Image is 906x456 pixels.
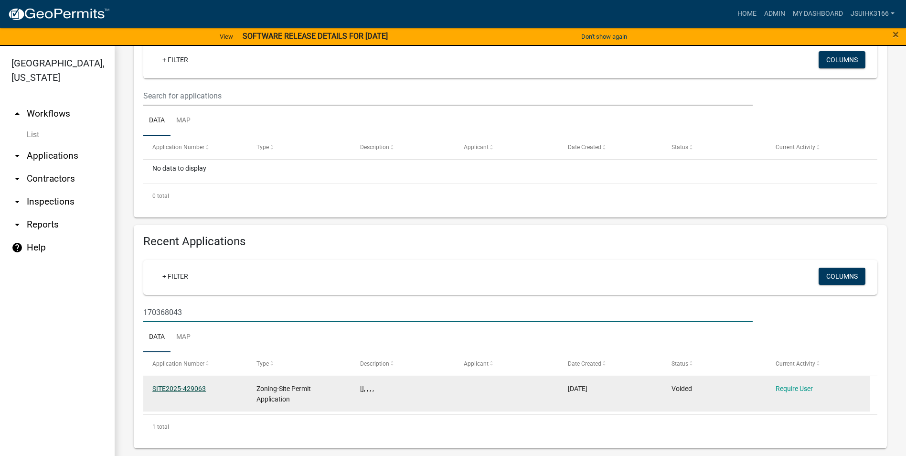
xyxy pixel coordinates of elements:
[559,136,662,159] datatable-header-cell: Date Created
[171,322,196,353] a: Map
[568,144,601,151] span: Date Created
[464,144,489,151] span: Applicant
[143,106,171,136] a: Data
[11,150,23,162] i: arrow_drop_down
[819,268,865,285] button: Columns
[767,352,870,375] datatable-header-cell: Current Activity
[256,144,269,151] span: Type
[455,136,558,159] datatable-header-cell: Applicant
[662,136,766,159] datatable-header-cell: Status
[243,32,388,41] strong: SOFTWARE RELEASE DETAILS FOR [DATE]
[143,136,247,159] datatable-header-cell: Application Number
[455,352,558,375] datatable-header-cell: Applicant
[360,385,374,392] span: [], , , ,
[247,352,351,375] datatable-header-cell: Type
[360,360,389,367] span: Description
[568,360,601,367] span: Date Created
[152,144,204,151] span: Application Number
[171,106,196,136] a: Map
[789,5,847,23] a: My Dashboard
[847,5,898,23] a: Jsuihk3166
[143,86,753,106] input: Search for applications
[734,5,760,23] a: Home
[672,144,688,151] span: Status
[11,242,23,253] i: help
[819,51,865,68] button: Columns
[143,160,877,184] div: No data to display
[760,5,789,23] a: Admin
[155,51,196,68] a: + Filter
[776,360,815,367] span: Current Activity
[11,173,23,185] i: arrow_drop_down
[559,352,662,375] datatable-header-cell: Date Created
[256,385,311,403] span: Zoning-Site Permit Application
[351,136,455,159] datatable-header-cell: Description
[351,352,455,375] datatable-header-cell: Description
[143,303,753,322] input: Search for applications
[155,268,196,285] a: + Filter
[11,196,23,207] i: arrow_drop_down
[893,28,899,41] span: ×
[256,360,269,367] span: Type
[143,235,877,249] h4: Recent Applications
[672,385,692,392] span: Voided
[152,360,204,367] span: Application Number
[143,415,877,439] div: 1 total
[11,108,23,119] i: arrow_drop_up
[776,144,815,151] span: Current Activity
[893,29,899,40] button: Close
[247,136,351,159] datatable-header-cell: Type
[672,360,688,367] span: Status
[464,360,489,367] span: Applicant
[216,29,237,44] a: View
[568,385,587,392] span: 06/01/2025
[767,136,870,159] datatable-header-cell: Current Activity
[360,144,389,151] span: Description
[143,352,247,375] datatable-header-cell: Application Number
[143,184,877,208] div: 0 total
[776,385,813,392] a: Require User
[11,219,23,230] i: arrow_drop_down
[577,29,631,44] button: Don't show again
[152,385,206,392] a: SITE2025-429063
[662,352,766,375] datatable-header-cell: Status
[143,322,171,353] a: Data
